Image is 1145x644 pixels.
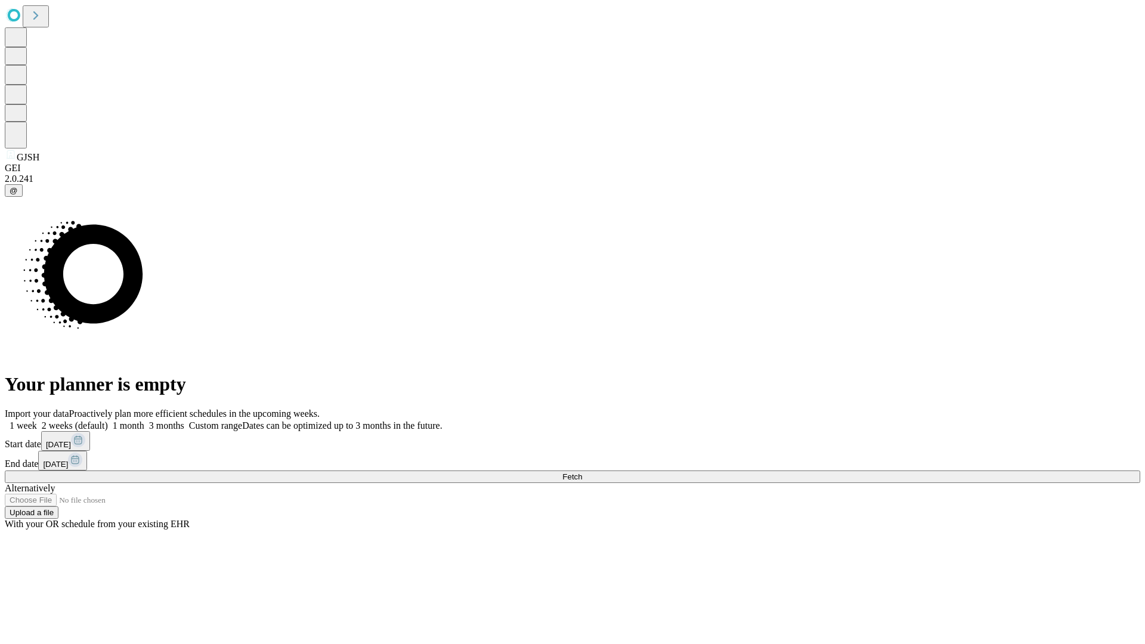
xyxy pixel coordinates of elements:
button: @ [5,184,23,197]
span: [DATE] [46,440,71,449]
span: Custom range [189,420,242,431]
span: @ [10,186,18,195]
span: With your OR schedule from your existing EHR [5,519,190,529]
span: Dates can be optimized up to 3 months in the future. [242,420,442,431]
span: Proactively plan more efficient schedules in the upcoming weeks. [69,408,320,419]
span: GJSH [17,152,39,162]
span: Import your data [5,408,69,419]
button: [DATE] [38,451,87,470]
span: 2 weeks (default) [42,420,108,431]
div: 2.0.241 [5,174,1140,184]
div: GEI [5,163,1140,174]
span: Fetch [562,472,582,481]
div: End date [5,451,1140,470]
div: Start date [5,431,1140,451]
span: 1 week [10,420,37,431]
h1: Your planner is empty [5,373,1140,395]
button: Fetch [5,470,1140,483]
span: [DATE] [43,460,68,469]
span: 3 months [149,420,184,431]
button: [DATE] [41,431,90,451]
span: Alternatively [5,483,55,493]
button: Upload a file [5,506,58,519]
span: 1 month [113,420,144,431]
